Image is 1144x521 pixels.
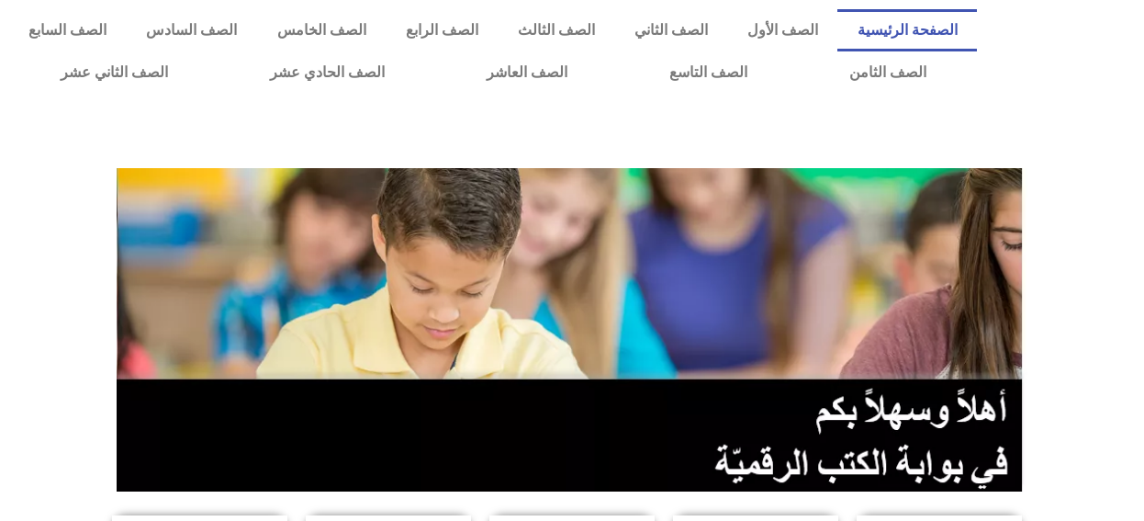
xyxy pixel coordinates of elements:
[837,9,977,51] a: الصفحة الرئيسية
[9,9,127,51] a: الصف السابع
[498,9,614,51] a: الصف الثالث
[618,51,798,94] a: الصف التاسع
[386,9,498,51] a: الصف الرابع
[798,51,977,94] a: الصف الثامن
[435,51,618,94] a: الصف العاشر
[9,51,219,94] a: الصف الثاني عشر
[614,9,727,51] a: الصف الثاني
[219,51,435,94] a: الصف الحادي عشر
[257,9,386,51] a: الصف الخامس
[127,9,257,51] a: الصف السادس
[727,9,837,51] a: الصف الأول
